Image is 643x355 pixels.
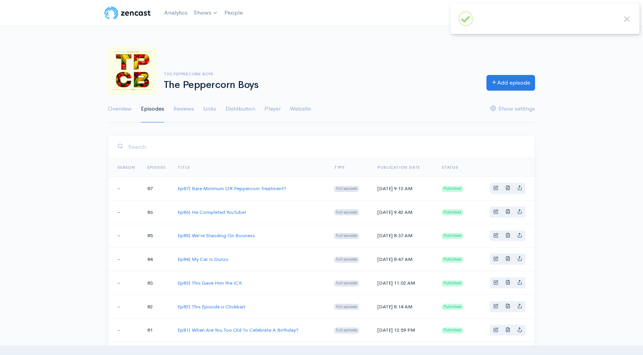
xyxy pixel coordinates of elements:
div: Basic example [490,254,525,265]
span: Published [442,280,463,287]
span: Published [442,327,463,334]
a: Ep87| Bare Minimum OR Peppercorn Treatment? [178,185,286,192]
span: Full episode [334,280,359,287]
td: [DATE] 8:37 AM [371,224,436,248]
span: Status [442,165,458,170]
a: Title [178,165,189,170]
td: 85 [141,224,172,248]
a: Ep83| This Gave Him the ICK [178,280,242,286]
span: Full episode [334,209,359,215]
td: 82 [141,295,172,318]
td: - [108,248,141,271]
a: Analytics [161,5,191,21]
span: Published [442,304,463,310]
td: 84 [141,248,172,271]
a: Ep85| We’re Standing On Business [178,232,255,239]
td: [DATE] 12:59 PM [371,318,436,342]
a: Overview [108,95,132,123]
img: ZenCast Logo [103,5,152,21]
td: 83 [141,271,172,295]
button: Close this dialog [622,14,632,24]
a: Website [290,95,311,123]
td: [DATE] 8:47 AM [371,248,436,271]
h6: The Peppercorn boys [164,72,477,76]
span: Published [442,233,463,239]
td: 81 [141,318,172,342]
a: Links [203,95,216,123]
div: Basic example [490,325,525,336]
a: Ep81| When Are You Too Old To Celebrate A Birthday? [178,327,299,333]
td: - [108,224,141,248]
a: People [221,5,246,21]
a: Episodes [141,95,164,123]
span: Full episode [334,233,359,239]
a: Season [118,165,135,170]
div: Basic example [490,301,525,312]
span: Full episode [334,327,359,334]
div: Basic example [490,183,525,194]
a: Episode [147,165,166,170]
td: - [108,295,141,318]
span: Published [442,186,463,192]
span: Full episode [334,257,359,263]
td: 86 [141,200,172,224]
iframe: gist-messenger-bubble-iframe [617,329,635,347]
td: - [108,318,141,342]
div: Basic example [490,277,525,288]
a: Ep86| He Completed YouTube! [178,209,246,215]
a: Ep82| This Episode is Clickbait [178,303,245,310]
h1: The Peppercorn Boys [164,80,477,91]
div: Basic example [490,207,525,218]
input: Search [128,139,525,155]
td: - [108,271,141,295]
a: Show settings [490,95,535,123]
a: Shows [191,5,221,21]
a: Ep84| My Car Is Dunzo [178,256,228,262]
span: Published [442,209,463,215]
td: [DATE] 9:12 AM [371,177,436,200]
a: Reviews [173,95,194,123]
span: Full episode [334,186,359,192]
td: - [108,200,141,224]
a: Distribution [225,95,255,123]
div: Basic example [490,230,525,241]
a: Type [334,165,345,170]
td: [DATE] 9:42 AM [371,200,436,224]
td: - [108,177,141,200]
td: 87 [141,177,172,200]
a: Player [264,95,281,123]
span: Published [442,257,463,263]
a: Publication date [377,165,420,170]
span: Full episode [334,304,359,310]
a: Add episode [486,75,535,91]
td: [DATE] 11:02 AM [371,271,436,295]
td: [DATE] 8:14 AM [371,295,436,318]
